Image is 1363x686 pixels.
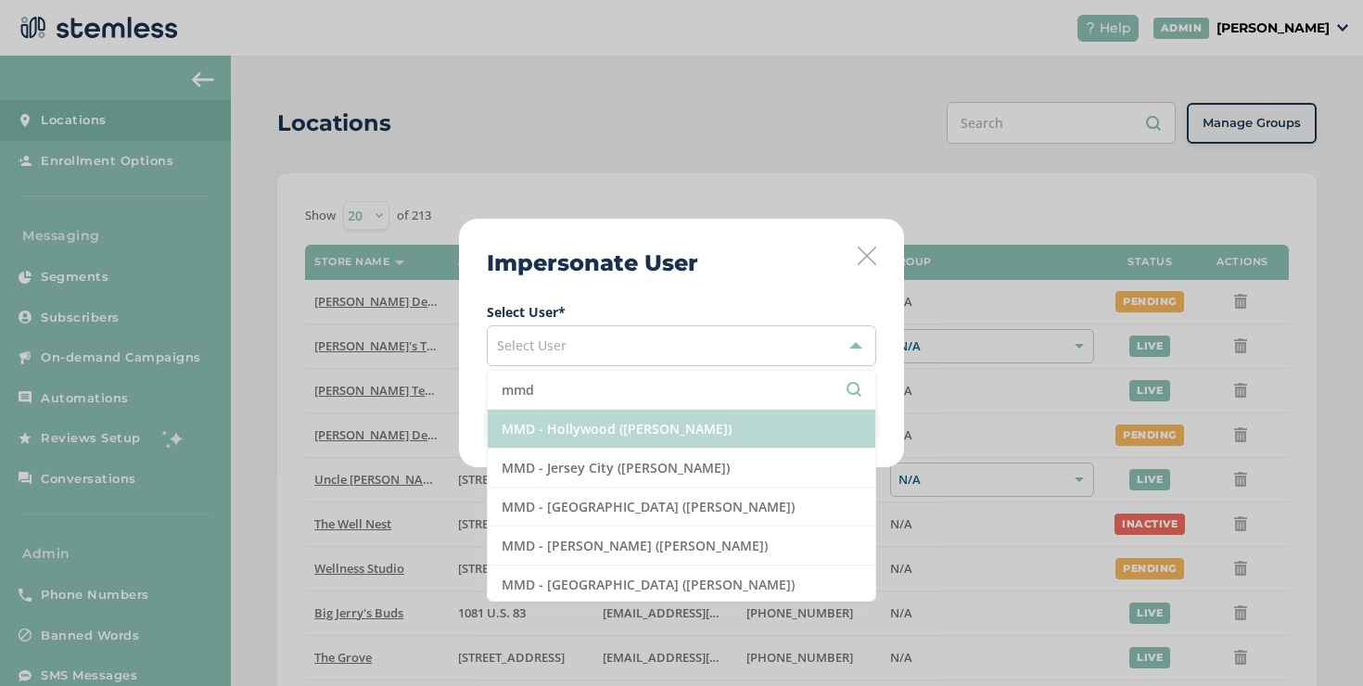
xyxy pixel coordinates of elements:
li: MMD - [GEOGRAPHIC_DATA] ([PERSON_NAME]) [488,488,875,527]
input: Search [502,380,861,400]
iframe: Chat Widget [1270,597,1363,686]
label: Select User [487,302,876,322]
span: Select User [497,337,567,354]
li: MMD - Jersey City ([PERSON_NAME]) [488,449,875,488]
h2: Impersonate User [487,247,698,280]
li: MMD - [PERSON_NAME] ([PERSON_NAME]) [488,527,875,565]
li: MMD - Hollywood ([PERSON_NAME]) [488,410,875,449]
li: MMD - [GEOGRAPHIC_DATA] ([PERSON_NAME]) [488,565,875,604]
